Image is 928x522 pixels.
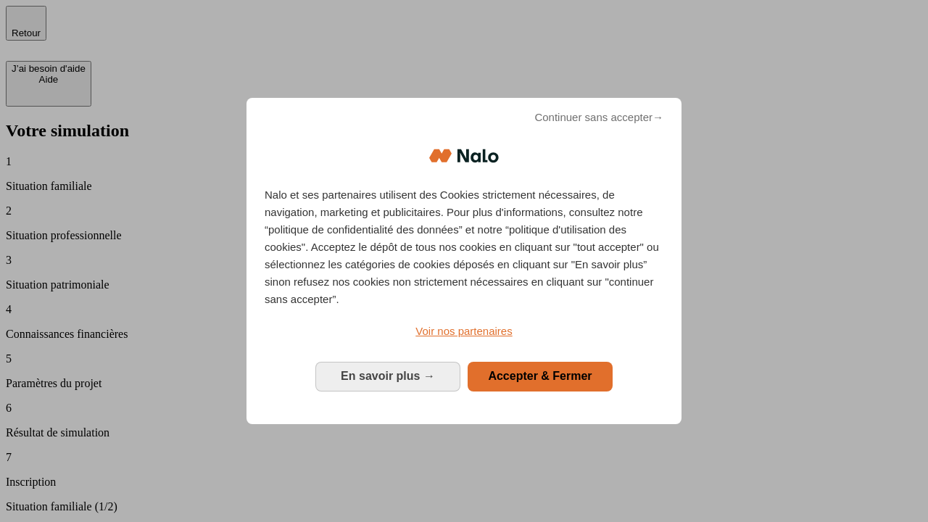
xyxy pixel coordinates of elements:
[488,370,592,382] span: Accepter & Fermer
[265,323,663,340] a: Voir nos partenaires
[315,362,460,391] button: En savoir plus: Configurer vos consentements
[534,109,663,126] span: Continuer sans accepter→
[429,134,499,178] img: Logo
[415,325,512,337] span: Voir nos partenaires
[341,370,435,382] span: En savoir plus →
[246,98,681,423] div: Bienvenue chez Nalo Gestion du consentement
[265,186,663,308] p: Nalo et ses partenaires utilisent des Cookies strictement nécessaires, de navigation, marketing e...
[468,362,613,391] button: Accepter & Fermer: Accepter notre traitement des données et fermer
